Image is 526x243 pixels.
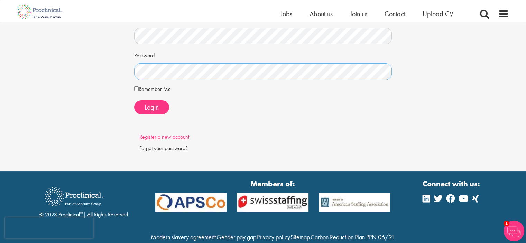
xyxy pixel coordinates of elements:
span: Login [145,103,159,112]
a: Contact [385,9,405,18]
div: © 2023 Proclinical | All Rights Reserved [39,182,128,219]
span: 1 [504,221,509,226]
sup: ® [80,210,83,216]
a: Jobs [280,9,292,18]
strong: Members of: [155,178,390,189]
img: Chatbot [504,221,524,241]
iframe: reCAPTCHA [5,217,93,238]
a: Gender pay gap [216,233,256,241]
a: Upload CV [423,9,453,18]
label: Password [134,49,155,60]
strong: Connect with us: [423,178,481,189]
img: Proclinical Recruitment [39,182,109,211]
a: Privacy policy [257,233,290,241]
a: Modern slavery agreement [151,233,216,241]
label: Remember Me [134,85,171,93]
img: APSCo [232,193,314,212]
img: APSCo [150,193,232,212]
a: Carbon Reduction Plan PPN 06/21 [311,233,395,241]
a: Register a new account [139,133,189,140]
div: Forgot your password? [139,144,387,152]
input: Remember Me [134,86,139,91]
a: Join us [350,9,367,18]
a: About us [310,9,333,18]
a: Sitemap [290,233,310,241]
button: Login [134,100,169,114]
img: APSCo [314,193,396,212]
